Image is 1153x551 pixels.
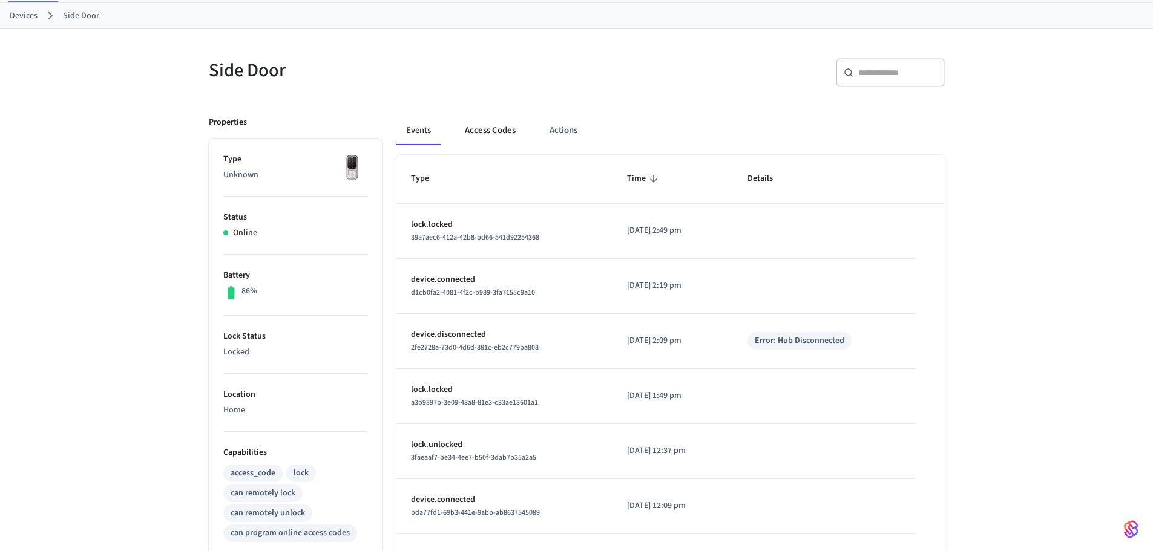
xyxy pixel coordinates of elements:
div: lock [294,467,309,480]
p: [DATE] 12:37 pm [627,445,718,457]
p: Online [233,227,257,240]
img: Yale Assure Touchscreen Wifi Smart Lock, Satin Nickel, Front [337,153,367,183]
p: [DATE] 1:49 pm [627,390,718,402]
a: Devices [10,10,38,22]
p: Locked [223,346,367,359]
span: Details [747,169,789,188]
span: 39a7aec6-412a-42b8-bd66-541d92254368 [411,232,539,243]
span: bda77fd1-69b3-441e-9abb-ab8637545089 [411,507,540,518]
button: Events [396,116,441,145]
p: [DATE] 2:19 pm [627,279,718,292]
img: SeamLogoGradient.69752ec5.svg [1124,520,1138,539]
p: Status [223,211,367,224]
h5: Side Door [209,58,570,83]
p: Properties [209,116,247,129]
p: 86% [241,285,257,298]
div: can remotely lock [231,487,295,500]
p: device.connected [411,273,599,286]
p: Capabilities [223,446,367,459]
p: Battery [223,269,367,282]
p: [DATE] 2:49 pm [627,224,718,237]
p: lock.locked [411,383,599,396]
span: d1cb0fa2-4081-4f2c-b989-3fa7155c9a10 [411,287,535,298]
span: Type [411,169,445,188]
div: access_code [231,467,275,480]
p: Unknown [223,169,367,181]
button: Actions [540,116,587,145]
div: ant example [396,116,945,145]
p: device.connected [411,494,599,506]
p: Lock Status [223,330,367,343]
p: device.disconnected [411,328,599,341]
button: Access Codes [455,116,525,145]
p: lock.locked [411,218,599,231]
span: Time [627,169,662,188]
p: Location [223,388,367,401]
span: 3faeaaf7-be34-4ee7-b50f-3dab7b35a2a5 [411,452,536,463]
p: lock.unlocked [411,439,599,451]
div: can remotely unlock [231,507,305,520]
div: Error: Hub Disconnected [755,334,844,347]
p: Type [223,153,367,166]
p: [DATE] 2:09 pm [627,334,718,347]
p: [DATE] 12:09 pm [627,500,718,512]
span: a3b9397b-3e09-43a8-81e3-c33ae13601a1 [411,397,538,408]
span: 2fe2728a-73d0-4d6d-881c-eb2c779ba808 [411,342,539,353]
a: Side Door [63,10,99,22]
p: Home [223,404,367,417]
div: can program online access codes [231,527,350,540]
